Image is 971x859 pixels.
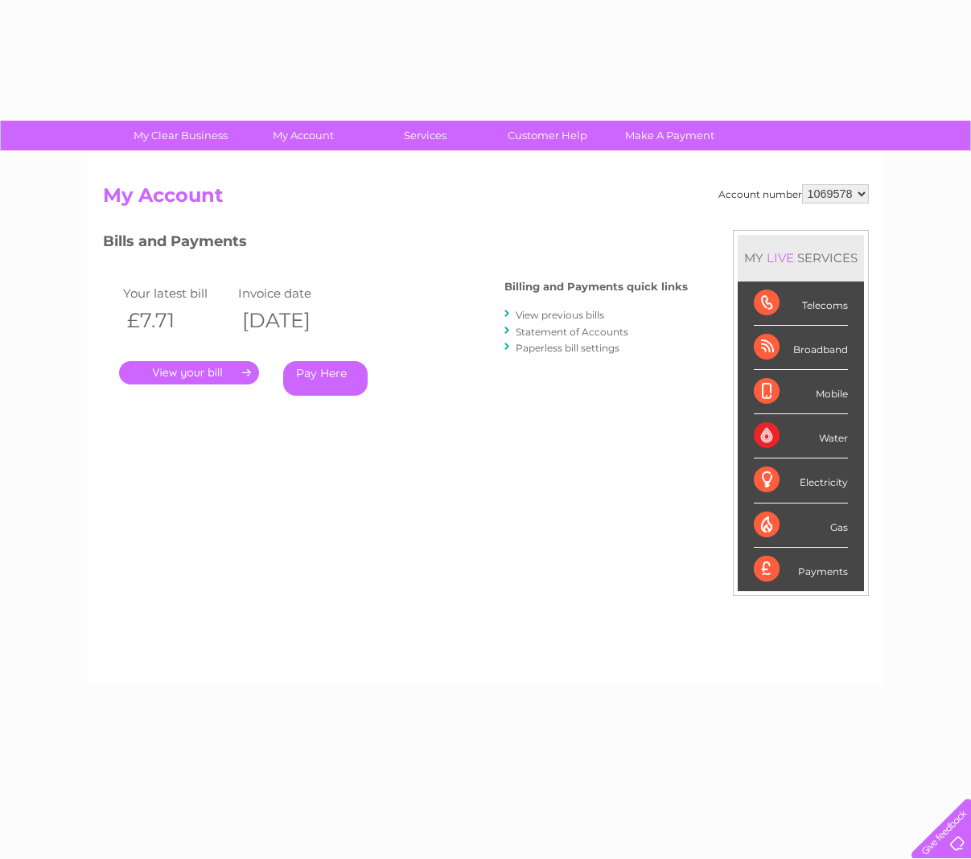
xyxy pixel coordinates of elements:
h4: Billing and Payments quick links [504,281,688,293]
a: View previous bills [516,309,604,321]
a: Paperless bill settings [516,342,619,354]
a: My Account [237,121,369,150]
th: [DATE] [234,304,350,337]
div: Gas [754,503,848,548]
h2: My Account [103,184,869,215]
div: Payments [754,548,848,591]
a: . [119,361,259,384]
div: MY SERVICES [738,235,864,281]
a: Make A Payment [603,121,736,150]
h3: Bills and Payments [103,230,688,258]
div: Telecoms [754,282,848,326]
td: Your latest bill [119,282,235,304]
div: Electricity [754,458,848,503]
th: £7.71 [119,304,235,337]
div: Broadband [754,326,848,370]
div: LIVE [763,250,797,265]
td: Invoice date [234,282,350,304]
a: Customer Help [481,121,614,150]
div: Water [754,414,848,458]
div: Account number [718,184,869,203]
a: Pay Here [283,361,368,396]
div: Mobile [754,370,848,414]
a: Statement of Accounts [516,326,628,338]
a: Services [359,121,492,150]
a: My Clear Business [114,121,247,150]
